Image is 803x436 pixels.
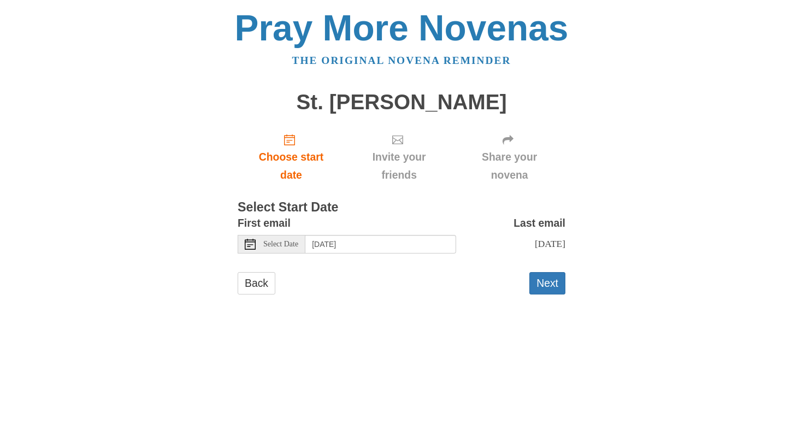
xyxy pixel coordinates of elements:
div: Click "Next" to confirm your start date first. [345,125,453,190]
a: The original novena reminder [292,55,511,66]
a: Pray More Novenas [235,8,569,48]
span: [DATE] [535,238,565,249]
h1: St. [PERSON_NAME] [238,91,565,114]
span: Choose start date [249,148,334,184]
a: Choose start date [238,125,345,190]
a: Back [238,272,275,294]
button: Next [529,272,565,294]
h3: Select Start Date [238,201,565,215]
div: Click "Next" to confirm your start date first. [453,125,565,190]
label: Last email [513,214,565,232]
span: Invite your friends [356,148,442,184]
label: First email [238,214,291,232]
span: Select Date [263,240,298,248]
span: Share your novena [464,148,554,184]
